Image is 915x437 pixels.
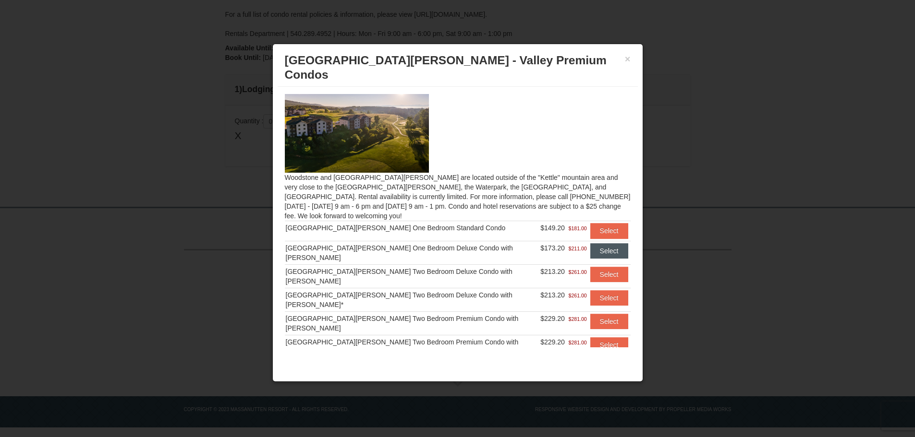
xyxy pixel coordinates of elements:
[286,223,539,233] div: [GEOGRAPHIC_DATA][PERSON_NAME] One Bedroom Standard Condo
[286,314,539,333] div: [GEOGRAPHIC_DATA][PERSON_NAME] Two Bedroom Premium Condo with [PERSON_NAME]
[540,291,565,299] span: $213.20
[569,244,587,253] span: $211.00
[286,337,539,356] div: [GEOGRAPHIC_DATA][PERSON_NAME] Two Bedroom Premium Condo with [PERSON_NAME]*
[285,94,429,173] img: 19219041-4-ec11c166.jpg
[590,314,628,329] button: Select
[569,338,587,347] span: $281.00
[286,267,539,286] div: [GEOGRAPHIC_DATA][PERSON_NAME] Two Bedroom Deluxe Condo with [PERSON_NAME]
[590,267,628,282] button: Select
[590,243,628,259] button: Select
[540,338,565,346] span: $229.20
[590,290,628,306] button: Select
[540,224,565,232] span: $149.20
[286,290,539,309] div: [GEOGRAPHIC_DATA][PERSON_NAME] Two Bedroom Deluxe Condo with [PERSON_NAME]*
[569,267,587,277] span: $261.00
[540,244,565,252] span: $173.20
[569,224,587,233] span: $181.00
[285,54,607,81] span: [GEOGRAPHIC_DATA][PERSON_NAME] - Valley Premium Condos
[278,87,638,347] div: Woodstone and [GEOGRAPHIC_DATA][PERSON_NAME] are located outside of the "Kettle" mountain area an...
[590,337,628,353] button: Select
[540,315,565,322] span: $229.20
[569,314,587,324] span: $281.00
[590,223,628,238] button: Select
[540,268,565,275] span: $213.20
[286,243,539,262] div: [GEOGRAPHIC_DATA][PERSON_NAME] One Bedroom Deluxe Condo with [PERSON_NAME]
[625,54,631,64] button: ×
[569,291,587,300] span: $261.00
